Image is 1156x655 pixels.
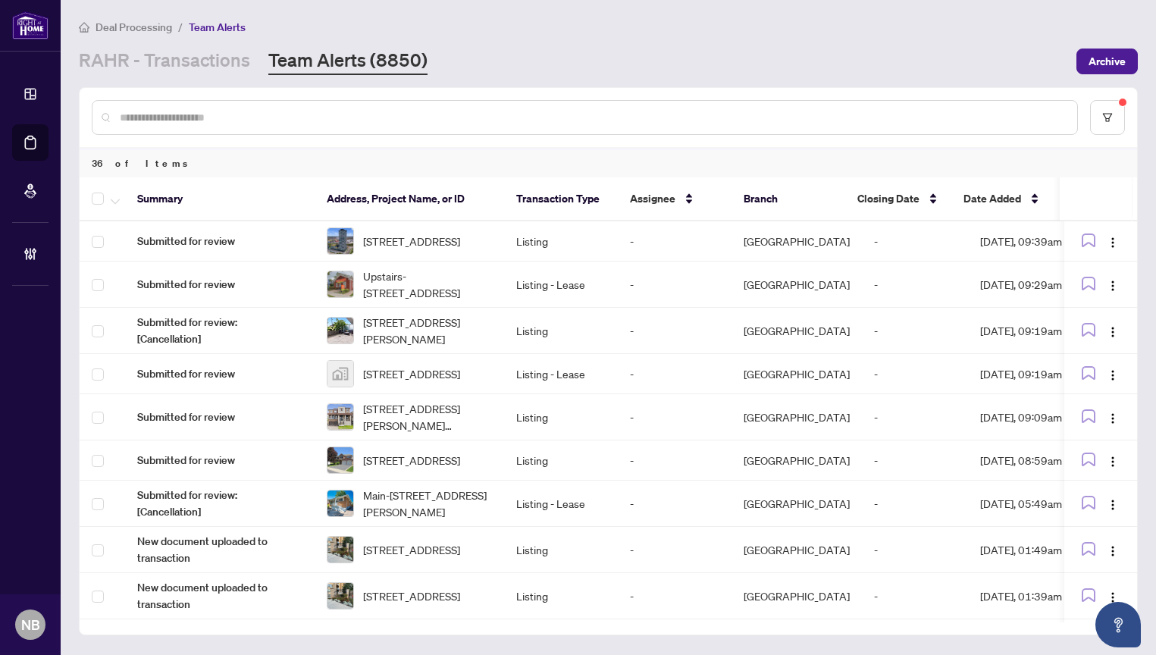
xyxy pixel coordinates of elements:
div: 36 of Items [80,149,1137,177]
span: Closing Date [857,190,919,207]
img: thumbnail-img [327,404,353,430]
td: [DATE], 08:59am [968,440,1104,481]
span: Upstairs-[STREET_ADDRESS] [363,268,492,301]
a: RAHR - Transactions [79,48,250,75]
td: - [618,308,732,354]
th: Closing Date [845,177,951,221]
td: - [618,440,732,481]
button: Logo [1101,362,1125,386]
span: [STREET_ADDRESS][PERSON_NAME] [363,314,492,347]
td: [GEOGRAPHIC_DATA] [732,394,862,440]
span: Submitted for review [137,276,302,293]
td: Listing [504,221,618,262]
td: [GEOGRAPHIC_DATA] [732,481,862,527]
span: filter [1102,112,1113,123]
img: thumbnail-img [327,271,353,297]
button: Logo [1101,537,1125,562]
button: Archive [1076,49,1138,74]
img: Logo [1107,499,1119,511]
span: Main-[STREET_ADDRESS][PERSON_NAME] [363,487,492,520]
td: - [862,308,968,354]
span: Archive [1089,49,1126,74]
td: - [618,354,732,394]
img: Logo [1107,545,1119,557]
span: [STREET_ADDRESS] [363,588,460,604]
span: Date Added [963,190,1021,207]
td: [DATE], 09:19am [968,308,1104,354]
button: Open asap [1095,602,1141,647]
button: Logo [1101,584,1125,608]
li: / [178,18,183,36]
td: [GEOGRAPHIC_DATA] [732,440,862,481]
span: Submitted for review [137,452,302,469]
span: Submitted for review [137,233,302,249]
button: Logo [1101,272,1125,296]
span: home [79,22,89,33]
td: Listing [504,308,618,354]
img: Logo [1107,456,1119,468]
span: Submitted for review: [Cancellation] [137,487,302,520]
span: [STREET_ADDRESS] [363,365,460,382]
th: Transaction Type [504,177,618,221]
td: - [862,262,968,308]
button: Logo [1101,318,1125,343]
td: - [618,527,732,573]
td: - [618,394,732,440]
td: - [618,481,732,527]
td: [GEOGRAPHIC_DATA] [732,308,862,354]
img: logo [12,11,49,39]
td: - [618,262,732,308]
img: Logo [1107,237,1119,249]
img: Logo [1107,591,1119,603]
img: Logo [1107,412,1119,425]
span: Team Alerts [189,20,246,34]
img: thumbnail-img [327,537,353,563]
img: thumbnail-img [327,228,353,254]
span: Submitted for review [137,409,302,425]
img: Logo [1107,326,1119,338]
td: [GEOGRAPHIC_DATA] [732,527,862,573]
img: thumbnail-img [327,583,353,609]
td: [DATE], 01:49am [968,527,1104,573]
button: Logo [1101,229,1125,253]
td: Listing [504,440,618,481]
td: [DATE], 09:29am [968,262,1104,308]
th: Assignee [618,177,732,221]
td: Listing [504,394,618,440]
td: - [862,221,968,262]
span: New document uploaded to transaction [137,579,302,613]
span: Deal Processing [96,20,172,34]
a: Team Alerts (8850) [268,48,428,75]
td: - [618,573,732,619]
td: [DATE], 09:39am [968,221,1104,262]
td: - [862,573,968,619]
th: Summary [125,177,315,221]
span: Submitted for review: [Cancellation] [137,314,302,347]
td: Listing [504,527,618,573]
span: [STREET_ADDRESS] [363,233,460,249]
button: filter [1090,100,1125,135]
img: thumbnail-img [327,447,353,473]
button: Logo [1101,448,1125,472]
td: - [862,394,968,440]
button: Logo [1101,405,1125,429]
td: Listing - Lease [504,354,618,394]
img: Logo [1107,280,1119,292]
th: Branch [732,177,845,221]
td: [GEOGRAPHIC_DATA] [732,354,862,394]
td: Listing - Lease [504,481,618,527]
span: [STREET_ADDRESS][PERSON_NAME][PERSON_NAME] [363,400,492,434]
span: New document uploaded to transaction [137,533,302,566]
td: [GEOGRAPHIC_DATA] [732,262,862,308]
img: thumbnail-img [327,361,353,387]
td: [GEOGRAPHIC_DATA] [732,573,862,619]
th: Date Added [951,177,1088,221]
td: [DATE], 09:09am [968,394,1104,440]
button: Logo [1101,491,1125,516]
span: [STREET_ADDRESS] [363,541,460,558]
td: - [862,481,968,527]
td: Listing - Lease [504,262,618,308]
td: [DATE], 05:49am [968,481,1104,527]
td: [DATE], 09:19am [968,354,1104,394]
span: [STREET_ADDRESS] [363,452,460,469]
